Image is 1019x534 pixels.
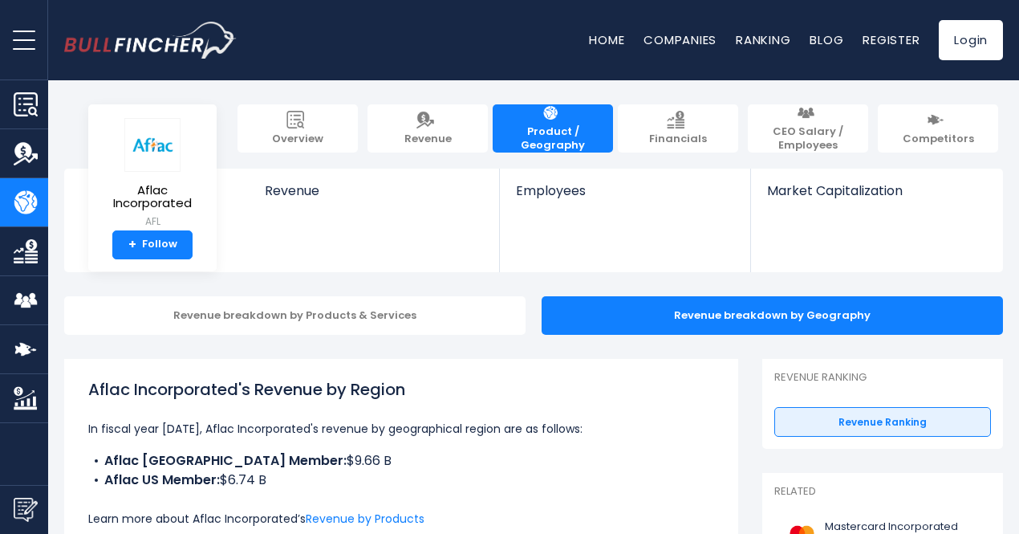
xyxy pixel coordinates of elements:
b: Aflac [GEOGRAPHIC_DATA] Member: [104,451,347,470]
div: Revenue breakdown by Geography [542,296,1003,335]
a: Overview [237,104,358,153]
li: $6.74 B [88,471,714,490]
li: $9.66 B [88,451,714,471]
a: Register [863,31,920,48]
a: +Follow [112,230,193,259]
p: In fiscal year [DATE], Aflac Incorporated's revenue by geographical region are as follows: [88,419,714,438]
small: AFL [101,214,204,229]
a: CEO Salary / Employees [748,104,868,153]
p: Learn more about Aflac Incorporated’s [88,509,714,528]
h1: Aflac Incorporated's Revenue by Region [88,377,714,402]
a: Home [589,31,624,48]
span: Employees [516,183,733,198]
span: Product / Geography [501,125,605,153]
span: Revenue [404,132,452,146]
a: Aflac Incorporated AFL [100,117,205,230]
span: Financials [649,132,707,146]
span: Market Capitalization [767,183,985,198]
p: Revenue Ranking [774,371,991,385]
img: bullfincher logo [64,22,237,59]
a: Login [939,20,1003,60]
a: Ranking [736,31,790,48]
a: Blog [810,31,843,48]
a: Employees [500,169,749,226]
a: Go to homepage [64,22,237,59]
a: Revenue [249,169,500,226]
b: Aflac US Member: [104,471,220,489]
span: Revenue [265,183,484,198]
strong: + [128,238,136,252]
div: Revenue breakdown by Products & Services [64,296,526,335]
span: Aflac Incorporated [101,184,204,210]
a: Competitors [878,104,998,153]
a: Revenue Ranking [774,407,991,438]
a: Market Capitalization [751,169,1001,226]
span: Competitors [903,132,974,146]
a: Companies [643,31,717,48]
a: Revenue by Products [306,511,424,527]
a: Financials [618,104,738,153]
span: Overview [272,132,323,146]
a: Revenue [367,104,488,153]
a: Product / Geography [493,104,613,153]
p: Related [774,485,991,499]
span: CEO Salary / Employees [756,125,860,153]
